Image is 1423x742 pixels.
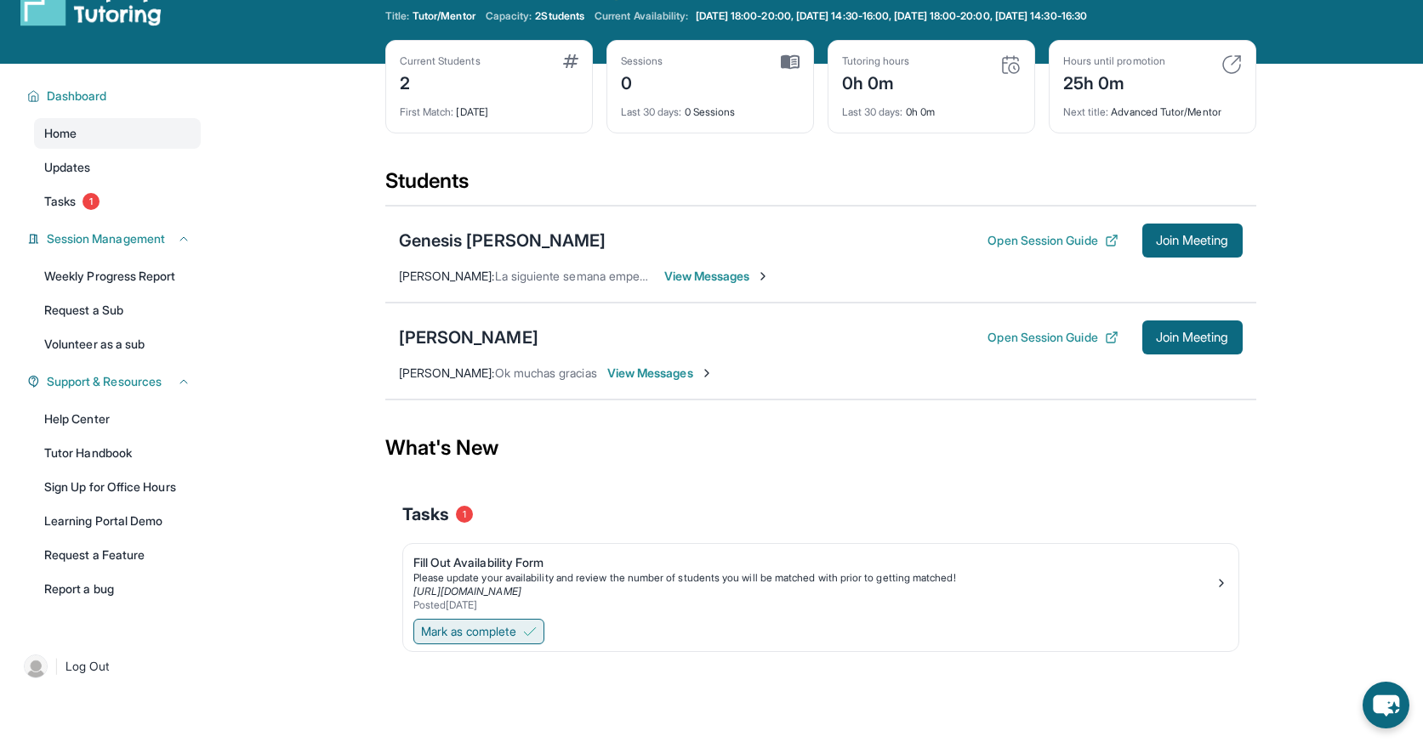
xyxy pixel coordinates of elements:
[47,373,162,390] span: Support & Resources
[842,54,910,68] div: Tutoring hours
[486,9,532,23] span: Capacity:
[621,54,663,68] div: Sessions
[44,125,77,142] span: Home
[400,105,454,118] span: First Match :
[756,269,770,283] img: Chevron-Right
[17,648,201,685] a: |Log Out
[413,571,1215,585] div: Please update your availability and review the number of students you will be matched with prior ...
[402,502,449,526] span: Tasks
[413,9,475,23] span: Tutor/Mentor
[47,88,107,105] span: Dashboard
[842,105,903,118] span: Last 30 days :
[595,9,688,23] span: Current Availability:
[988,232,1118,249] button: Open Session Guide
[40,88,191,105] button: Dashboard
[842,95,1021,119] div: 0h 0m
[47,230,165,247] span: Session Management
[399,326,538,349] div: [PERSON_NAME]
[495,269,1231,283] span: La siguiente semana empezaremos, ya que estamos haciendo acomodaciones aún, pero oficialmente la ...
[1156,332,1229,343] span: Join Meeting
[34,118,201,149] a: Home
[399,269,495,283] span: [PERSON_NAME] :
[1063,95,1242,119] div: Advanced Tutor/Mentor
[400,95,578,119] div: [DATE]
[34,329,201,360] a: Volunteer as a sub
[44,159,91,176] span: Updates
[421,623,516,640] span: Mark as complete
[34,438,201,468] a: Tutor Handbook
[40,230,191,247] button: Session Management
[34,472,201,502] a: Sign Up for Office Hours
[700,366,714,380] img: Chevron-Right
[692,9,1090,23] a: [DATE] 18:00-20:00, [DATE] 14:30-16:00, [DATE] 18:00-20:00, [DATE] 14:30-16:30
[34,261,201,292] a: Weekly Progress Report
[413,598,1215,612] div: Posted [DATE]
[400,54,481,68] div: Current Students
[607,365,714,382] span: View Messages
[65,658,110,675] span: Log Out
[385,9,409,23] span: Title:
[621,95,800,119] div: 0 Sessions
[385,411,1256,485] div: What's New
[413,585,521,598] a: [URL][DOMAIN_NAME]
[1000,54,1021,75] img: card
[413,554,1215,571] div: Fill Out Availability Form
[413,619,544,644] button: Mark as complete
[1063,68,1165,95] div: 25h 0m
[696,9,1087,23] span: [DATE] 18:00-20:00, [DATE] 14:30-16:00, [DATE] 18:00-20:00, [DATE] 14:30-16:30
[385,167,1256,205] div: Students
[781,54,800,70] img: card
[34,540,201,570] a: Request a Feature
[621,105,682,118] span: Last 30 days :
[621,68,663,95] div: 0
[399,365,495,380] span: [PERSON_NAME] :
[83,193,100,210] span: 1
[34,574,201,604] a: Report a bug
[535,9,584,23] span: 2 Students
[842,68,910,95] div: 0h 0m
[1363,682,1409,728] button: chat-button
[400,68,481,95] div: 2
[40,373,191,390] button: Support & Resources
[1221,54,1242,75] img: card
[1063,105,1109,118] span: Next title :
[54,656,59,677] span: |
[34,506,201,536] a: Learning Portal Demo
[399,229,606,252] div: Genesis [PERSON_NAME]
[1142,320,1243,354] button: Join Meeting
[34,295,201,326] a: Request a Sub
[34,186,201,217] a: Tasks1
[523,625,537,638] img: Mark as complete
[495,365,597,380] span: Ok muchas gracias
[403,544,1238,615] a: Fill Out Availability FormPlease update your availability and review the number of students you w...
[563,54,578,68] img: card
[24,654,48,678] img: user-img
[456,506,473,523] span: 1
[664,268,771,285] span: View Messages
[1156,235,1229,246] span: Join Meeting
[1142,224,1243,258] button: Join Meeting
[44,193,76,210] span: Tasks
[988,329,1118,346] button: Open Session Guide
[1063,54,1165,68] div: Hours until promotion
[34,152,201,183] a: Updates
[34,404,201,434] a: Help Center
